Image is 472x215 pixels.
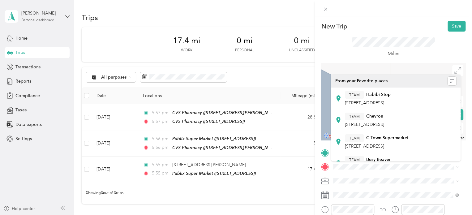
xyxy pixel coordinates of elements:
[345,156,364,164] button: TEAM
[345,134,364,142] button: TEAM
[345,91,364,99] button: TEAM
[349,135,360,141] span: TEAM
[335,78,388,84] span: From your Favorite places
[349,92,360,97] span: TEAM
[437,180,472,215] iframe: Everlance-gr Chat Button Frame
[349,114,360,119] span: TEAM
[349,157,360,162] span: TEAM
[366,135,409,141] strong: C Town Supermarket
[345,122,384,127] span: [STREET_ADDRESS]
[388,50,399,58] p: Miles
[366,157,391,162] strong: Busy Beaver
[323,132,343,140] a: Open this area in Google Maps (opens a new window)
[366,92,391,97] strong: Habibi Stop
[366,114,383,119] strong: Chevron
[345,144,384,149] span: [STREET_ADDRESS]
[321,22,347,31] p: New Trip
[380,207,386,213] div: TO
[345,100,384,105] span: [STREET_ADDRESS]
[323,132,343,140] img: Google
[448,21,466,32] button: Save
[345,113,364,120] button: TEAM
